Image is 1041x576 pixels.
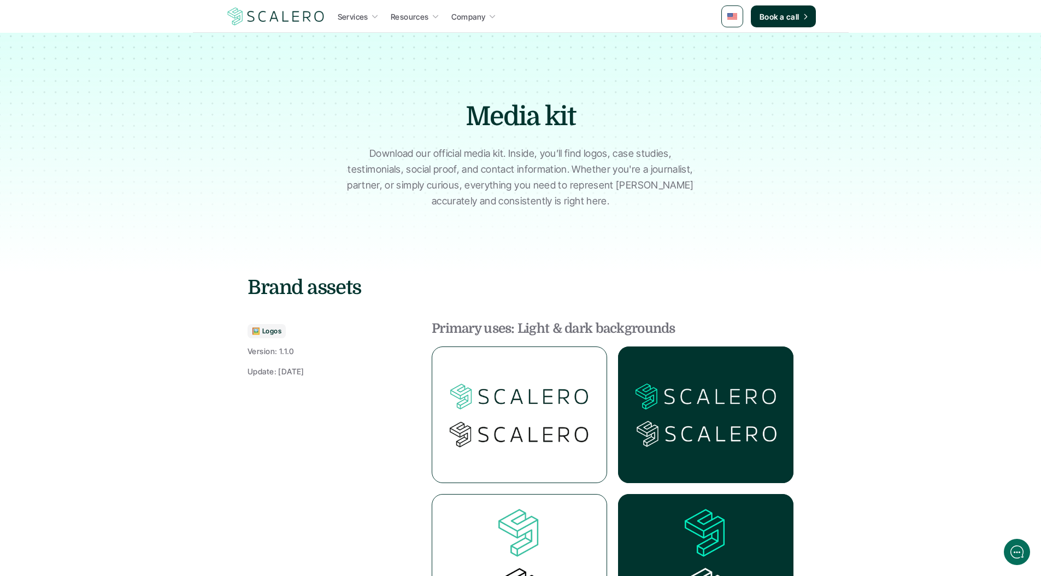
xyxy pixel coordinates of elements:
[248,345,294,357] p: Version: 1.1.0
[226,7,326,26] a: Scalero company logo
[248,366,304,377] p: Update: [DATE]
[330,98,712,135] h1: Media kit
[248,274,794,302] h3: Brand assets
[391,11,429,22] p: Resources
[16,73,202,125] h2: Let us know if we can help with lifecycle marketing.
[338,11,368,22] p: Services
[760,11,799,22] p: Book a call
[226,6,326,27] img: Scalero company logo
[432,321,675,336] strong: Primary uses: Light & dark backgrounds
[16,53,202,70] h1: Hi! Welcome to Scalero.
[17,145,202,167] button: New conversation
[751,5,816,27] a: Book a call
[451,11,486,22] p: Company
[70,151,131,160] span: New conversation
[1004,539,1030,565] iframe: gist-messenger-bubble-iframe
[252,327,281,335] p: 🖼️ Logos
[91,382,138,389] span: We run on Gist
[343,146,698,209] p: Download our official media kit. Inside, you’ll find logos, case studies, testimonials, social pr...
